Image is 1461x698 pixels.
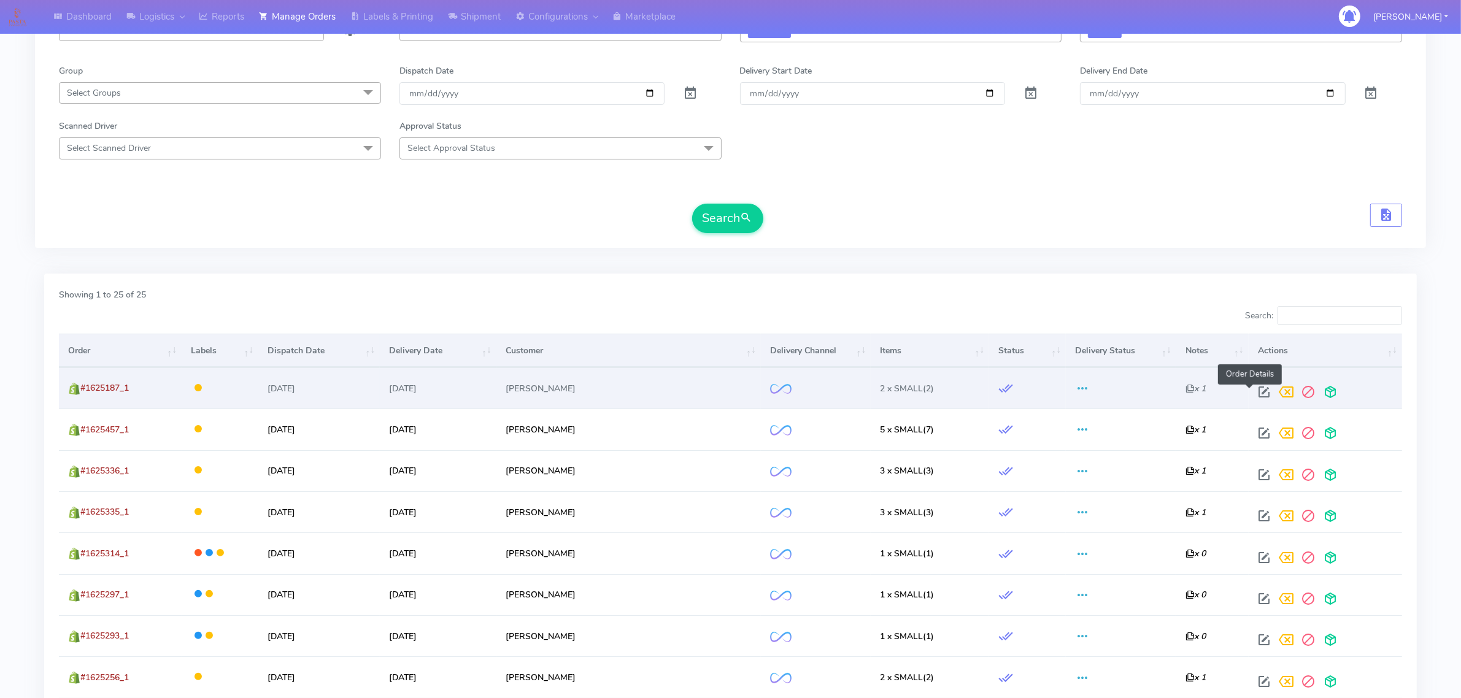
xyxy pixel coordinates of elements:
[881,672,935,683] span: (2)
[881,424,923,435] span: 5 x SMALL
[1185,383,1206,394] i: x 1
[881,589,935,600] span: (1)
[80,672,129,683] span: #1625256_1
[1176,334,1249,367] th: Notes: activate to sort column ascending
[881,424,935,435] span: (7)
[80,548,129,559] span: #1625314_1
[258,574,380,615] td: [DATE]
[80,424,129,435] span: #1625457_1
[761,334,871,367] th: Delivery Channel: activate to sort column ascending
[496,334,761,367] th: Customer: activate to sort column ascending
[1066,334,1176,367] th: Delivery Status: activate to sort column ascending
[68,589,80,602] img: shopify.png
[380,334,496,367] th: Delivery Date: activate to sort column ascending
[881,672,923,683] span: 2 x SMALL
[770,508,792,518] img: OnFleet
[989,334,1066,367] th: Status: activate to sort column ascending
[770,632,792,642] img: OnFleet
[881,589,923,600] span: 1 x SMALL
[881,507,923,518] span: 3 x SMALL
[68,383,80,395] img: shopify.png
[496,408,761,450] td: [PERSON_NAME]
[1364,4,1457,29] button: [PERSON_NAME]
[380,532,496,573] td: [DATE]
[496,656,761,697] td: [PERSON_NAME]
[1249,334,1402,367] th: Actions: activate to sort column ascending
[59,288,146,301] label: Showing 1 to 25 of 25
[770,425,792,435] img: OnFleet
[67,142,151,154] span: Select Scanned Driver
[380,615,496,656] td: [DATE]
[258,532,380,573] td: [DATE]
[380,367,496,408] td: [DATE]
[80,589,129,600] span: #1625297_1
[1185,548,1206,559] i: x 0
[399,120,461,132] label: Approval Status
[496,450,761,491] td: [PERSON_NAME]
[881,631,923,642] span: 1 x SMALL
[881,507,935,518] span: (3)
[182,334,258,367] th: Labels: activate to sort column ascending
[258,450,380,491] td: [DATE]
[881,631,935,642] span: (1)
[380,408,496,450] td: [DATE]
[740,64,812,77] label: Delivery Start Date
[881,383,923,394] span: 2 x SMALL
[68,672,80,684] img: shopify.png
[1080,64,1147,77] label: Delivery End Date
[1185,507,1206,518] i: x 1
[881,465,923,477] span: 3 x SMALL
[1185,589,1206,600] i: x 0
[770,467,792,477] img: OnFleet
[770,549,792,559] img: OnFleet
[59,334,182,367] th: Order: activate to sort column ascending
[67,87,121,99] span: Select Groups
[68,466,80,478] img: shopify.png
[258,334,380,367] th: Dispatch Date: activate to sort column ascending
[258,408,380,450] td: [DATE]
[770,384,792,394] img: OnFleet
[881,548,923,559] span: 1 x SMALL
[692,204,763,233] button: Search
[770,673,792,683] img: OnFleet
[1185,465,1206,477] i: x 1
[496,532,761,573] td: [PERSON_NAME]
[380,574,496,615] td: [DATE]
[68,507,80,519] img: shopify.png
[80,465,129,477] span: #1625336_1
[68,548,80,560] img: shopify.png
[80,506,129,518] span: #1625335_1
[770,591,792,601] img: OnFleet
[1278,306,1402,326] input: Search:
[881,383,935,394] span: (2)
[68,631,80,643] img: shopify.png
[496,615,761,656] td: [PERSON_NAME]
[1185,631,1206,642] i: x 0
[80,382,129,394] span: #1625187_1
[59,64,83,77] label: Group
[881,465,935,477] span: (3)
[80,630,129,642] span: #1625293_1
[258,367,380,408] td: [DATE]
[496,367,761,408] td: [PERSON_NAME]
[1185,424,1206,435] i: x 1
[258,491,380,532] td: [DATE]
[380,450,496,491] td: [DATE]
[380,491,496,532] td: [DATE]
[496,574,761,615] td: [PERSON_NAME]
[496,491,761,532] td: [PERSON_NAME]
[1245,306,1402,326] label: Search:
[59,120,117,132] label: Scanned Driver
[380,656,496,697] td: [DATE]
[68,424,80,436] img: shopify.png
[881,548,935,559] span: (1)
[407,142,495,154] span: Select Approval Status
[871,334,989,367] th: Items: activate to sort column ascending
[1185,672,1206,683] i: x 1
[258,656,380,697] td: [DATE]
[399,64,453,77] label: Dispatch Date
[258,615,380,656] td: [DATE]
